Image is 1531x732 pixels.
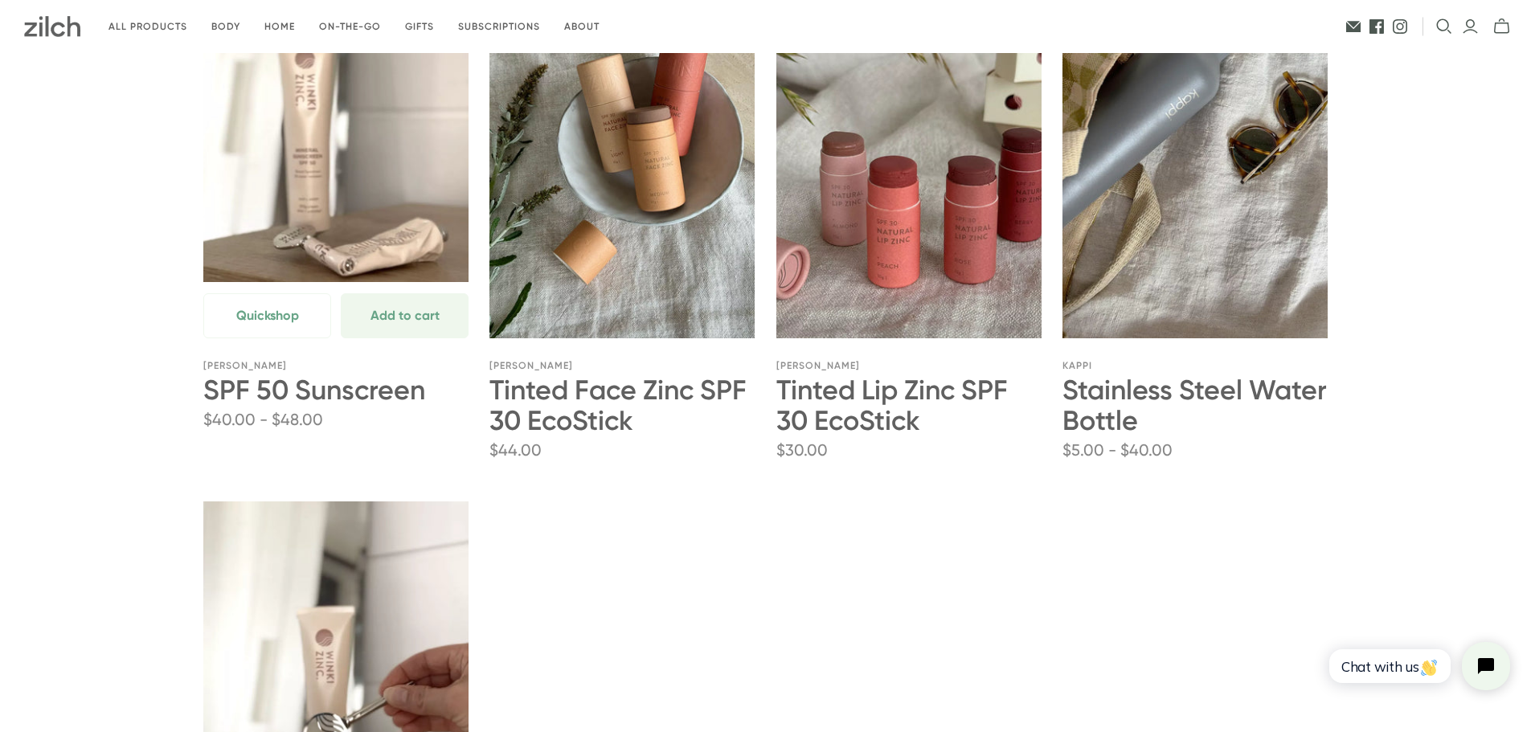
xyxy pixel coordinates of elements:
[1062,374,1327,436] a: Stainless Steel Water Bottle
[203,360,287,371] a: [PERSON_NAME]
[341,293,469,338] button: Add to cart
[370,306,439,325] span: Add to cart
[489,439,542,461] span: $44.00
[776,374,1008,436] a: Tinted Lip Zinc SPF 30 EcoStick
[199,8,252,46] a: Body
[203,374,425,407] a: SPF 50 Sunscreen
[776,439,828,461] span: $30.00
[203,282,469,338] a: Quickshop Add to cart
[1462,18,1479,35] a: Login
[1062,439,1173,461] span: $5.00 - $40.00
[489,374,747,436] a: Tinted Face Zinc SPF 30 EcoStick
[96,8,199,46] a: All products
[1312,628,1524,704] iframe: Tidio Chat
[24,16,80,37] img: Zilch has done the hard yards and handpicked the best ethical and sustainable products for you an...
[203,293,331,338] button: Quickshop
[1488,18,1515,35] button: mini-cart-toggle
[1436,18,1452,35] button: Open search
[203,408,323,431] span: $40.00 - $48.00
